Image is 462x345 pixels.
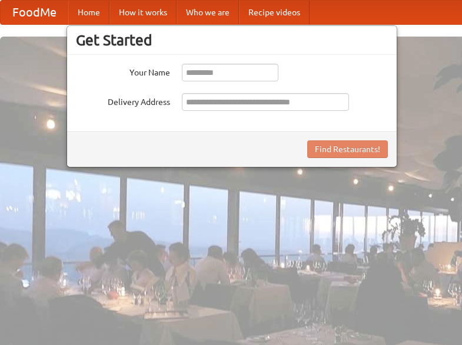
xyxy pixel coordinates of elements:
[76,31,388,49] h3: Get Started
[109,1,177,24] a: How it works
[68,1,109,24] a: Home
[239,1,310,24] a: Recipe videos
[1,1,68,24] a: FoodMe
[307,140,388,158] button: Find Restaurants!
[76,64,170,78] label: Your Name
[177,1,239,24] a: Who we are
[76,93,170,108] label: Delivery Address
